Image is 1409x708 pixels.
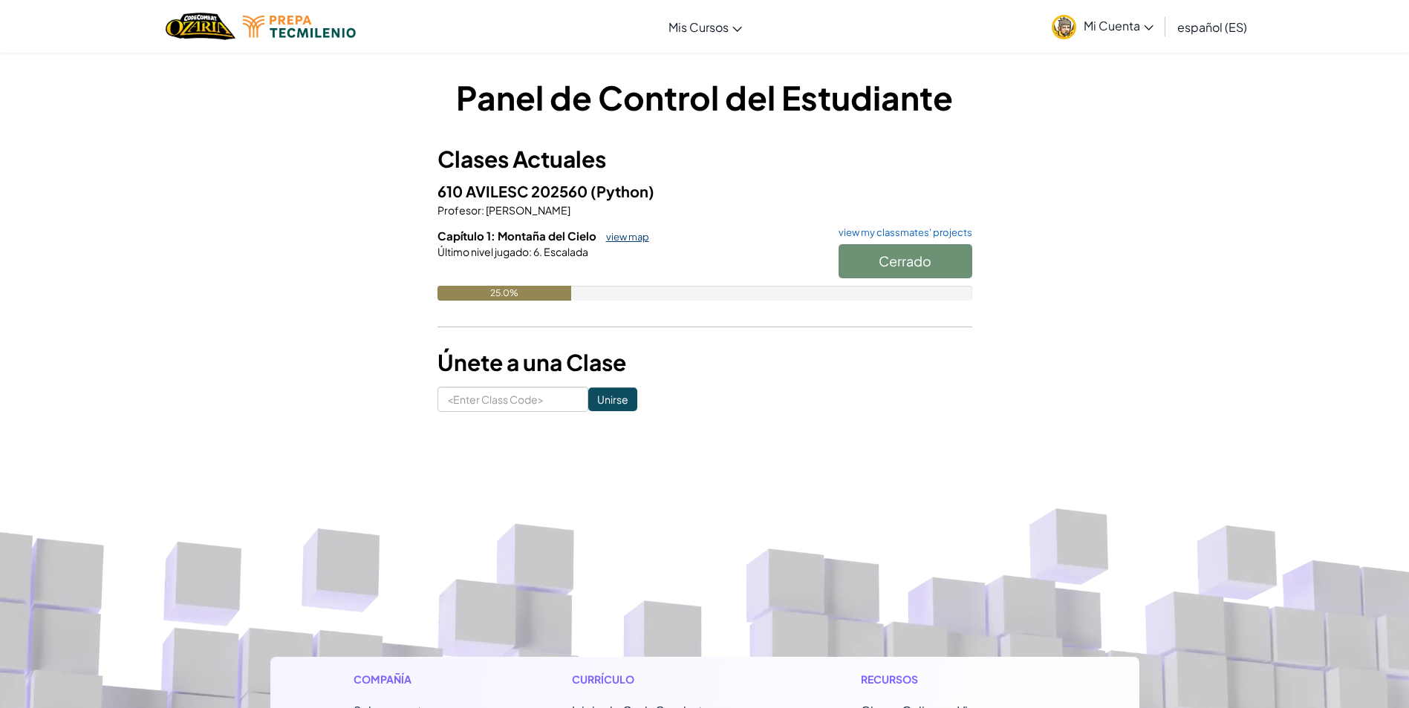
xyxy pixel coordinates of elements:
span: Capítulo 1: Montaña del Cielo [437,229,599,243]
span: [PERSON_NAME] [484,203,570,217]
a: Ozaria by CodeCombat logo [166,11,235,42]
input: Unirse [588,387,637,411]
div: 25.0% [437,286,571,301]
h1: Compañía [354,672,478,687]
h1: Currículo [572,672,767,687]
h1: Recursos [861,672,1056,687]
a: view map [599,231,649,243]
span: Escalada [542,245,588,258]
span: español (ES) [1177,19,1247,35]
input: <Enter Class Code> [437,387,588,412]
a: Mis Cursos [661,7,749,47]
img: Home [166,11,235,42]
span: (Python) [590,182,654,200]
img: Tecmilenio logo [243,16,356,38]
h3: Únete a una Clase [437,346,972,379]
span: Mis Cursos [668,19,729,35]
span: Profesor [437,203,481,217]
span: : [529,245,532,258]
h1: Panel de Control del Estudiante [437,74,972,120]
span: 610 AVILESC 202560 [437,182,590,200]
h3: Clases Actuales [437,142,972,176]
img: avatar [1052,15,1076,39]
span: 6. [532,245,542,258]
span: Mi Cuenta [1084,18,1153,33]
a: Mi Cuenta [1044,3,1161,50]
a: español (ES) [1170,7,1255,47]
span: : [481,203,484,217]
a: view my classmates' projects [831,228,972,237]
span: Último nivel jugado [437,245,529,258]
